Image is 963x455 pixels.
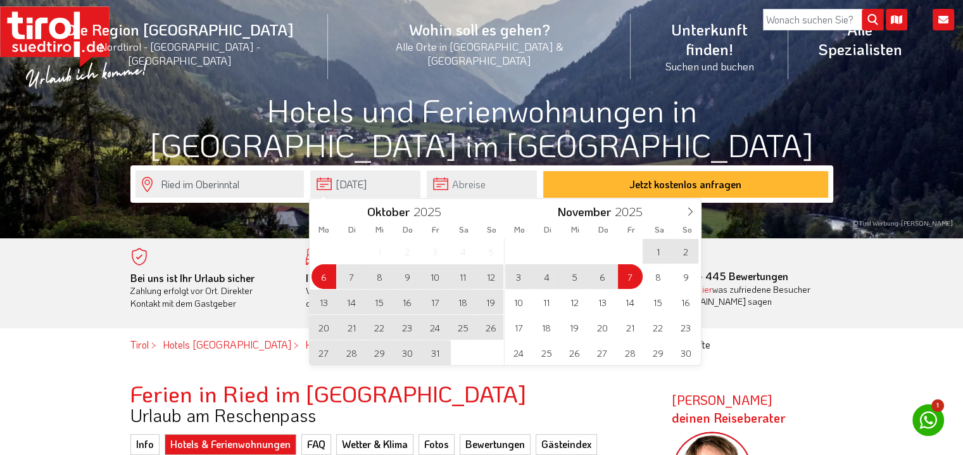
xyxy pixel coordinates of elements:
span: November 22, 2025 [646,315,670,340]
span: deinen Reiseberater [672,409,786,426]
a: Unterkunft finden!Suchen und buchen [631,6,788,87]
div: Von der Buchung bis zum Aufenthalt, der gesamte Ablauf ist unkompliziert [306,272,463,310]
div: Zahlung erfolgt vor Ort. Direkter Kontakt mit dem Gastgeber [130,272,287,310]
b: - 445 Bewertungen [657,269,788,283]
span: Oktober 21, 2025 [339,315,364,340]
span: November 18, 2025 [534,315,559,340]
a: Bewertungen [460,434,531,454]
input: Abreise [427,170,537,198]
span: Oktober 30, 2025 [395,340,420,365]
small: Suchen und buchen [646,59,773,73]
span: Oktober 20, 2025 [312,315,336,340]
span: Oktober 1, 2025 [367,239,392,264]
span: November 3, 2025 [507,264,531,289]
span: Oktober 10, 2025 [423,264,448,289]
span: Oktober 31, 2025 [423,340,448,365]
span: 1 [931,399,944,412]
a: Gästeindex [536,434,597,454]
i: Kontakt [933,9,954,30]
div: was zufriedene Besucher über [DOMAIN_NAME] sagen [657,283,814,308]
span: Oktober 12, 2025 [479,264,503,289]
span: Sa [450,226,477,234]
strong: [PERSON_NAME] [672,392,786,426]
span: Oktober 15, 2025 [367,290,392,314]
span: Oktober 25, 2025 [451,315,475,340]
span: November 2, 2025 [674,239,698,264]
span: Oktober 5, 2025 [479,239,503,264]
span: So [477,226,505,234]
span: Oktober 16, 2025 [395,290,420,314]
span: November 23, 2025 [674,315,698,340]
small: Alle Orte in [GEOGRAPHIC_DATA] & [GEOGRAPHIC_DATA] [343,39,616,67]
span: Oktober 26, 2025 [479,315,503,340]
span: November 20, 2025 [590,315,615,340]
span: Oktober 7, 2025 [339,264,364,289]
b: Ihr Traumurlaub beginnt hier! [306,271,437,285]
span: Mi [366,226,394,234]
span: November 9, 2025 [674,264,698,289]
span: Fr [422,226,450,234]
a: Hotels [GEOGRAPHIC_DATA] [163,338,291,351]
span: November 12, 2025 [562,290,587,314]
span: Mi [562,226,589,234]
span: November 14, 2025 [618,290,643,314]
span: November 21, 2025 [618,315,643,340]
span: Di [534,226,562,234]
span: Oktober 11, 2025 [451,264,475,289]
span: November 17, 2025 [507,315,531,340]
span: Oktober 14, 2025 [339,290,364,314]
span: Oktober 23, 2025 [395,315,420,340]
a: Tirol [130,338,149,351]
h1: Hotels und Ferienwohnungen in [GEOGRAPHIC_DATA] im [GEOGRAPHIC_DATA] [130,93,833,162]
span: Oktober 13, 2025 [312,290,336,314]
input: Year [410,203,451,219]
a: Alle Spezialisten [788,6,931,73]
span: Mo [505,226,533,234]
span: Sa [645,226,673,234]
a: Hotels & Ferienwohnungen [165,434,296,454]
span: November [557,206,611,218]
span: So [673,226,701,234]
b: Bei uns ist Ihr Urlaub sicher [130,271,255,285]
span: November 26, 2025 [562,340,587,365]
span: Oktober 24, 2025 [423,315,448,340]
span: November 5, 2025 [562,264,587,289]
a: Hotels Tiroler Oberland / Reschenpass [305,338,472,351]
span: Do [589,226,617,234]
span: November 25, 2025 [534,340,559,365]
span: November 15, 2025 [646,290,670,314]
button: Jetzt kostenlos anfragen [543,171,828,198]
span: November 28, 2025 [618,340,643,365]
span: Oktober [367,206,410,218]
span: November 10, 2025 [507,290,531,314]
span: Di [338,226,366,234]
span: November 7, 2025 [618,264,643,289]
a: FAQ [301,434,331,454]
span: November 16, 2025 [674,290,698,314]
span: Oktober 4, 2025 [451,239,475,264]
span: November 6, 2025 [590,264,615,289]
span: Do [394,226,422,234]
span: November 19, 2025 [562,315,587,340]
span: Oktober 18, 2025 [451,290,475,314]
h3: Urlaub am Reschenpass [130,406,653,425]
a: 1 [912,404,944,436]
span: November 1, 2025 [646,239,670,264]
span: Oktober 17, 2025 [423,290,448,314]
span: Oktober 29, 2025 [367,340,392,365]
span: Oktober 28, 2025 [339,340,364,365]
span: November 24, 2025 [507,340,531,365]
span: November 11, 2025 [534,290,559,314]
span: Oktober 8, 2025 [367,264,392,289]
span: Mo [310,226,337,234]
input: Anreise [310,170,420,198]
small: Nordtirol - [GEOGRAPHIC_DATA] - [GEOGRAPHIC_DATA] [47,39,313,67]
input: Wo soll's hingehen? [135,170,304,198]
span: Oktober 9, 2025 [395,264,420,289]
i: Karte öffnen [886,9,907,30]
span: November 4, 2025 [534,264,559,289]
a: Wetter & Klima [336,434,413,454]
span: Oktober 3, 2025 [423,239,448,264]
span: Oktober 2, 2025 [395,239,420,264]
a: Wohin soll es gehen?Alle Orte in [GEOGRAPHIC_DATA] & [GEOGRAPHIC_DATA] [328,6,631,81]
